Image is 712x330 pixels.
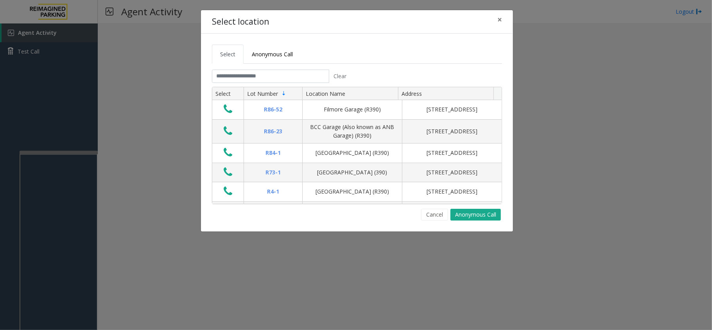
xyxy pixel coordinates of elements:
div: [STREET_ADDRESS] [407,187,497,196]
div: [STREET_ADDRESS] [407,168,497,177]
div: [STREET_ADDRESS] [407,127,497,136]
div: R84-1 [249,149,298,157]
span: Lot Number [247,90,278,97]
button: Cancel [421,209,448,221]
button: Close [492,10,508,29]
div: [STREET_ADDRESS] [407,149,497,157]
span: Sortable [281,90,287,97]
div: R86-23 [249,127,298,136]
div: Data table [212,87,502,204]
button: Anonymous Call [450,209,501,221]
ul: Tabs [212,45,502,64]
span: Select [220,50,235,58]
div: R4-1 [249,187,298,196]
div: Filmore Garage (R390) [307,105,397,114]
span: Anonymous Call [252,50,293,58]
div: [STREET_ADDRESS] [407,105,497,114]
span: Location Name [306,90,345,97]
div: BCC Garage (Also known as ANB Garage) (R390) [307,123,397,140]
span: × [497,14,502,25]
span: Address [402,90,422,97]
div: [GEOGRAPHIC_DATA] (R390) [307,149,397,157]
div: R73-1 [249,168,298,177]
div: [GEOGRAPHIC_DATA] (390) [307,168,397,177]
button: Clear [329,70,351,83]
h4: Select location [212,16,269,28]
div: R86-52 [249,105,298,114]
div: [GEOGRAPHIC_DATA] (R390) [307,187,397,196]
th: Select [212,87,244,100]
